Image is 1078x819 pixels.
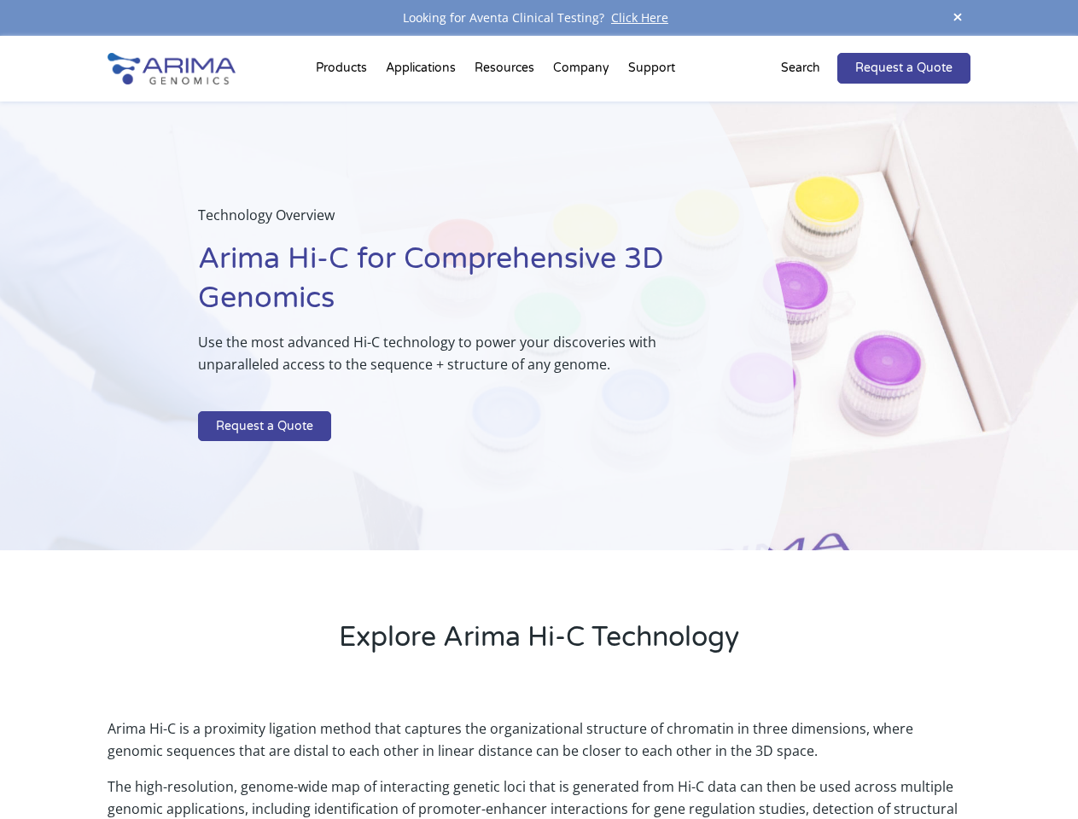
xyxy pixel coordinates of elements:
p: Use the most advanced Hi-C technology to power your discoveries with unparalleled access to the s... [198,331,708,389]
p: Arima Hi-C is a proximity ligation method that captures the organizational structure of chromatin... [108,717,970,775]
a: Request a Quote [837,53,970,84]
p: Search [781,57,820,79]
h1: Arima Hi-C for Comprehensive 3D Genomics [198,240,708,331]
a: Request a Quote [198,411,331,442]
img: Arima-Genomics-logo [108,53,236,84]
p: Technology Overview [198,204,708,240]
h2: Explore Arima Hi-C Technology [108,619,970,670]
a: Click Here [604,9,675,26]
div: Looking for Aventa Clinical Testing? [108,7,970,29]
